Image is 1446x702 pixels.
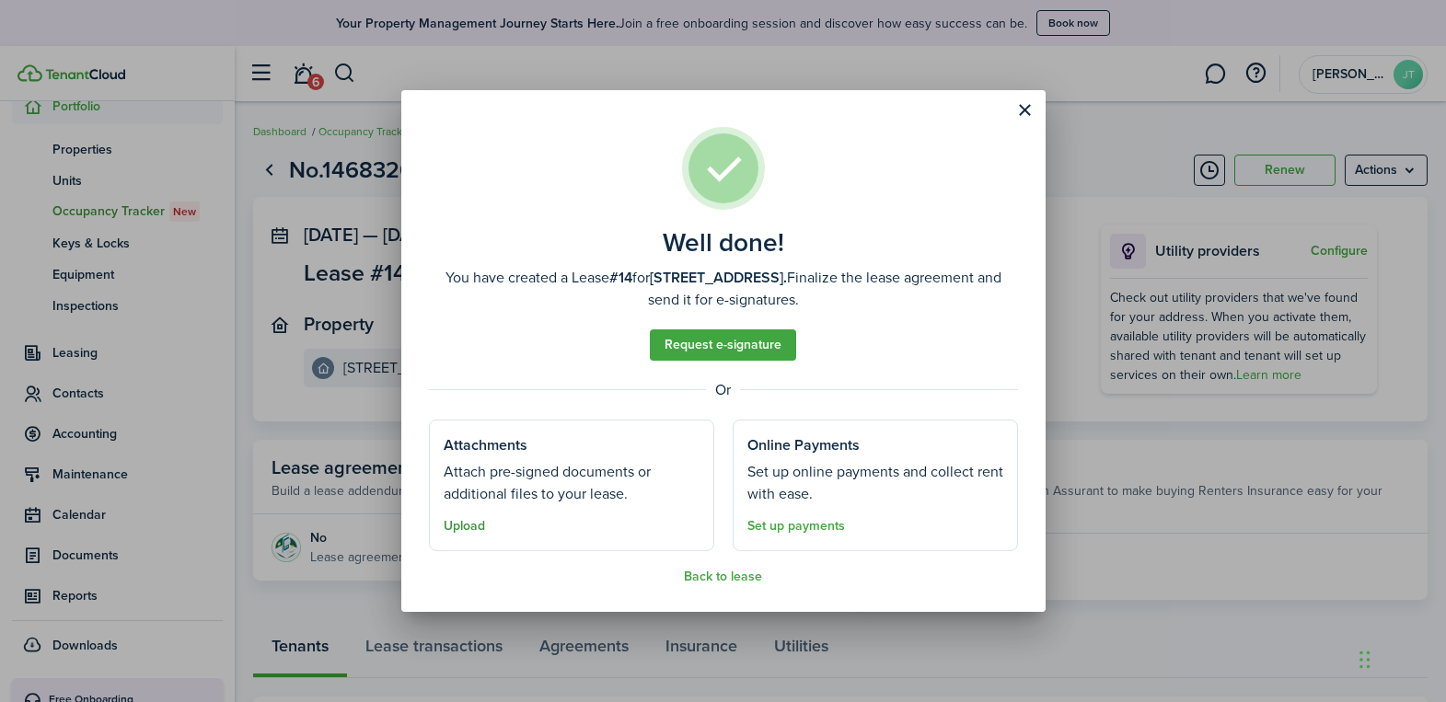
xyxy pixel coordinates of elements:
[747,434,860,456] well-done-section-title: Online Payments
[650,329,796,361] a: Request e-signature
[444,434,527,456] well-done-section-title: Attachments
[747,519,845,534] a: Set up payments
[429,379,1018,401] well-done-separator: Or
[650,267,787,288] b: [STREET_ADDRESS].
[1010,95,1041,126] button: Close modal
[444,519,485,534] button: Upload
[609,267,632,288] b: #14
[747,461,1003,505] well-done-section-description: Set up online payments and collect rent with ease.
[1354,614,1446,702] iframe: Chat Widget
[684,570,762,584] button: Back to lease
[429,267,1018,311] well-done-description: You have created a Lease for Finalize the lease agreement and send it for e-signatures.
[663,228,784,258] well-done-title: Well done!
[444,461,700,505] well-done-section-description: Attach pre-signed documents or additional files to your lease.
[1359,632,1371,687] div: Drag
